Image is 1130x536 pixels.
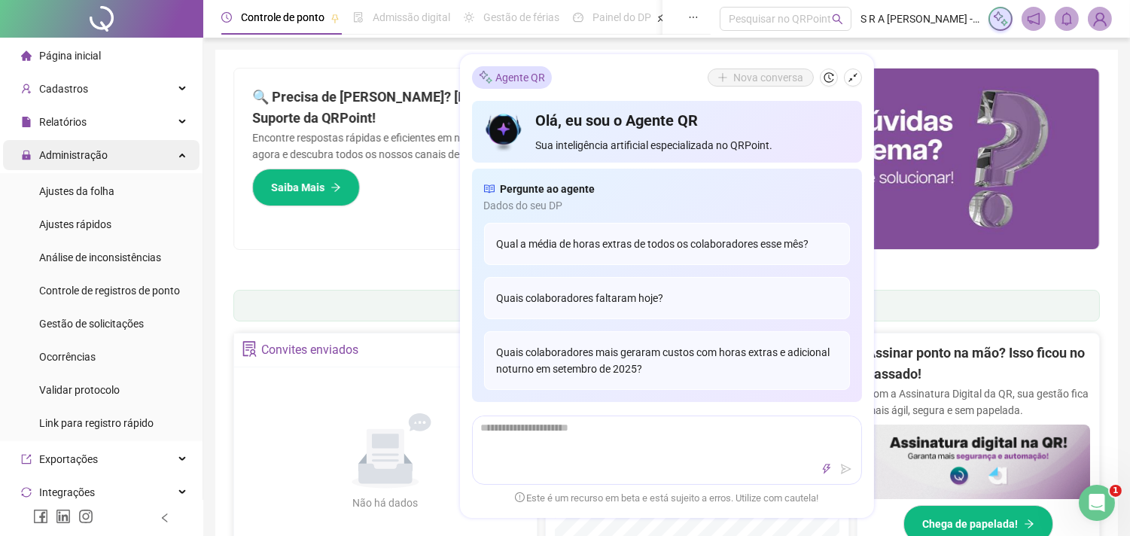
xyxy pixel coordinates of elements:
[373,11,450,23] span: Admissão digital
[688,12,699,23] span: ellipsis
[484,110,524,154] img: icon
[39,83,88,95] span: Cadastros
[832,14,843,25] span: search
[271,179,324,196] span: Saiba Mais
[657,14,666,23] span: pushpin
[1089,8,1111,30] img: 52793
[252,169,360,206] button: Saiba Mais
[39,384,120,396] span: Validar protocolo
[221,12,232,23] span: clock-circle
[867,385,1090,419] p: Com a Assinatura Digital da QR, sua gestão fica mais ágil, segura e sem papelada.
[21,117,32,127] span: file
[922,516,1018,532] span: Chega de papelada!
[484,277,850,319] div: Quais colaboradores faltaram hoje?
[39,116,87,128] span: Relatórios
[21,454,32,464] span: export
[484,181,495,197] span: read
[353,12,364,23] span: file-done
[39,50,101,62] span: Página inicial
[1024,519,1034,529] span: arrow-right
[242,341,257,357] span: solution
[39,149,108,161] span: Administração
[330,182,341,193] span: arrow-right
[708,69,814,87] button: Nova conversa
[860,11,979,27] span: S R A [PERSON_NAME] - SRA [PERSON_NAME]
[535,110,849,131] h4: Olá, eu sou o Agente QR
[78,509,93,524] span: instagram
[21,150,32,160] span: lock
[160,513,170,523] span: left
[992,11,1009,27] img: sparkle-icon.fc2bf0ac1784a2077858766a79e2daf3.svg
[56,509,71,524] span: linkedin
[1027,12,1040,26] span: notification
[515,492,525,502] span: exclamation-circle
[573,12,583,23] span: dashboard
[478,69,493,85] img: sparkle-icon.fc2bf0ac1784a2077858766a79e2daf3.svg
[515,491,819,506] span: Este é um recurso em beta e está sujeito a erros. Utilize com cautela!
[39,486,95,498] span: Integrações
[39,318,144,330] span: Gestão de solicitações
[252,129,649,163] p: Encontre respostas rápidas e eficientes em nosso Guia Prático de Suporte. Acesse agora e descubra...
[848,72,858,83] span: shrink
[867,425,1090,499] img: banner%2F02c71560-61a6-44d4-94b9-c8ab97240462.png
[464,12,474,23] span: sun
[39,185,114,197] span: Ajustes da folha
[1060,12,1074,26] span: bell
[21,487,32,498] span: sync
[39,351,96,363] span: Ocorrências
[1079,485,1115,521] iframe: Intercom live chat
[837,460,855,478] button: send
[39,417,154,429] span: Link para registro rápido
[535,137,849,154] span: Sua inteligência artificial especializada no QRPoint.
[472,66,552,89] div: Agente QR
[252,87,649,129] h2: 🔍 Precisa de [PERSON_NAME]? [PERSON_NAME] com o Suporte da QRPoint!
[39,285,180,297] span: Controle de registros de ponto
[21,84,32,94] span: user-add
[261,337,358,363] div: Convites enviados
[1110,485,1122,497] span: 1
[330,14,340,23] span: pushpin
[484,223,850,265] div: Qual a média de horas extras de todos os colaboradores esse mês?
[39,453,98,465] span: Exportações
[592,11,651,23] span: Painel do DP
[316,495,455,511] div: Não há dados
[821,464,832,474] span: thunderbolt
[824,72,834,83] span: history
[484,197,850,214] span: Dados do seu DP
[867,343,1090,385] h2: Assinar ponto na mão? Isso ficou no passado!
[483,11,559,23] span: Gestão de férias
[39,218,111,230] span: Ajustes rápidos
[501,181,595,197] span: Pergunte ao agente
[21,50,32,61] span: home
[484,331,850,390] div: Quais colaboradores mais geraram custos com horas extras e adicional noturno em setembro de 2025?
[818,460,836,478] button: thunderbolt
[667,69,1100,249] img: banner%2F0cf4e1f0-cb71-40ef-aa93-44bd3d4ee559.png
[39,251,161,263] span: Análise de inconsistências
[33,509,48,524] span: facebook
[241,11,324,23] span: Controle de ponto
